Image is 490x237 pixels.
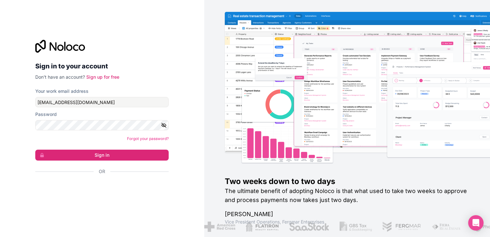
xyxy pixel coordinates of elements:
h2: Sign in to your account [35,60,169,72]
label: Your work email address [35,88,89,94]
img: /assets/fergmar-CudnrXN5.png [382,222,421,232]
a: Forgot your password? [127,136,169,141]
a: Sign up for free [86,74,119,80]
img: /assets/saastock-C6Zbiodz.png [289,222,329,232]
h1: Two weeks down to two days [225,176,469,187]
iframe: ปุ่มลงชื่อเข้าใช้ด้วย Google [32,182,167,196]
span: Don't have an account? [35,74,85,80]
h2: The ultimate benefit of adopting Noloco is that what used to take two weeks to approve and proces... [225,187,469,205]
img: /assets/fiera-fwj2N5v4.png [432,222,462,232]
h1: [PERSON_NAME] [225,210,469,219]
button: Sign in [35,150,169,161]
h1: Vice President Operations , Fergmar Enterprises [225,219,469,225]
input: Email address [35,97,169,107]
label: Password [35,111,57,118]
input: Password [35,120,169,130]
img: /assets/gbstax-C-GtDUiK.png [340,222,372,232]
span: Or [99,168,105,175]
div: Open Intercom Messenger [468,215,484,231]
img: /assets/flatiron-C8eUkumj.png [246,222,279,232]
img: /assets/american-red-cross-BAupjrZR.png [204,222,235,232]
